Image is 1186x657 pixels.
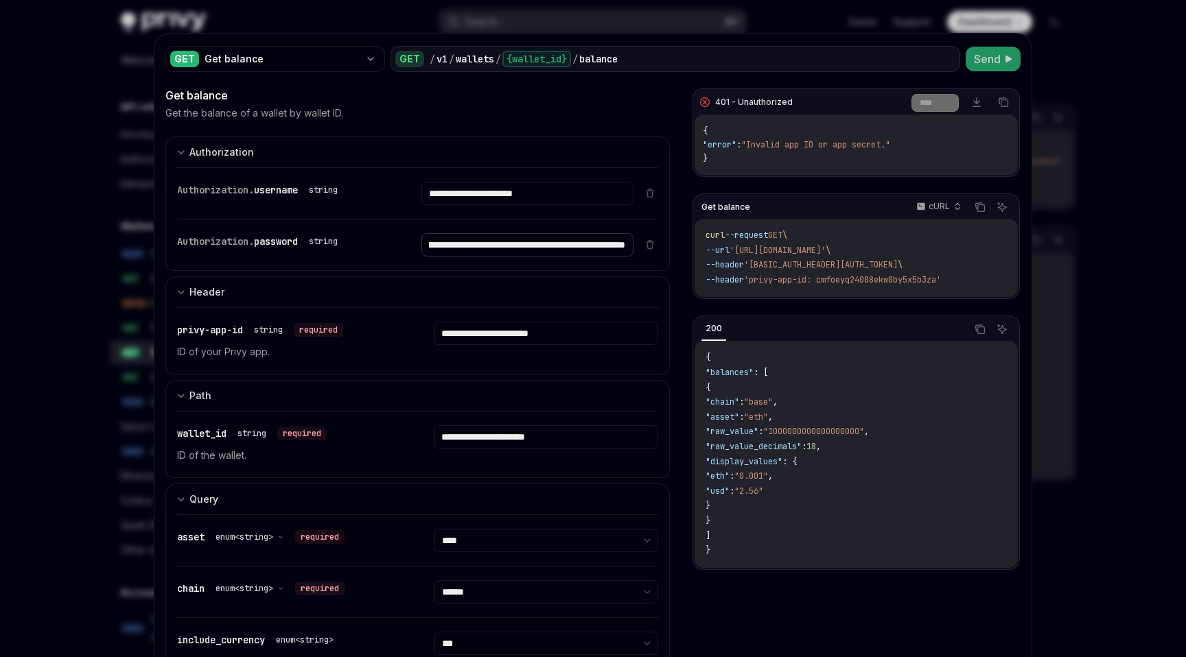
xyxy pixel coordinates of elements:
[993,198,1011,216] button: Ask AI
[205,52,360,66] div: Get balance
[496,52,501,66] div: /
[725,230,768,241] span: --request
[177,427,226,440] span: wallet_id
[706,396,739,407] span: "chain"
[758,426,763,437] span: :
[706,245,730,256] span: --url
[165,136,670,167] button: expand input section
[744,411,768,422] span: "eth"
[929,201,950,212] p: cURL
[971,198,989,216] button: Copy the contents from the code block
[909,195,967,219] button: cURL
[703,139,736,150] span: "error"
[701,202,750,213] span: Get balance
[177,634,265,646] span: include_currency
[730,486,734,497] span: :
[773,396,778,407] span: ,
[430,52,435,66] div: /
[730,470,734,481] span: :
[572,52,578,66] div: /
[706,486,730,497] span: "usd"
[165,87,670,104] div: Get balance
[974,51,1001,67] span: Send
[449,52,454,66] div: /
[165,106,343,120] p: Get the balance of a wallet by wallet ID.
[706,274,744,285] span: --header
[706,352,710,363] span: {
[966,47,1021,71] button: Send
[177,322,343,338] div: privy-app-id
[177,324,243,336] span: privy-app-id
[177,233,343,250] div: Authorization.password
[295,582,345,595] div: required
[706,367,754,378] span: "balances"
[703,153,708,164] span: }
[165,483,670,514] button: expand input section
[782,230,787,241] span: \
[170,51,199,67] div: GET
[703,126,708,136] span: {
[502,51,571,67] div: {wallet_id}
[165,276,670,307] button: expand input section
[189,491,218,507] div: Query
[395,51,424,67] div: GET
[277,427,327,440] div: required
[706,382,710,393] span: {
[993,320,1011,338] button: Ask AI
[741,139,890,150] span: "Invalid app ID or app secret."
[806,441,816,452] span: 18
[706,411,739,422] span: "asset"
[165,45,385,73] button: GETGet balance
[744,274,941,285] span: 'privy-app-id: cmfoeyq24008ekw0by5x5b3za'
[437,52,447,66] div: v1
[177,235,254,248] span: Authorization.
[768,470,773,481] span: ,
[706,259,744,270] span: --header
[216,582,284,595] button: enum<string>
[739,411,744,422] span: :
[739,396,744,407] span: :
[864,426,869,437] span: ,
[744,259,898,270] span: '[BASIC_AUTH_HEADER][AUTH_TOKEN]
[782,456,797,467] span: : {
[177,580,345,597] div: chain
[165,380,670,411] button: expand input section
[216,531,273,542] span: enum<string>
[754,367,768,378] span: : [
[734,470,768,481] span: "0.001"
[734,486,763,497] span: "2.56"
[216,530,284,544] button: enum<string>
[189,387,211,404] div: Path
[177,425,327,442] div: wallet_id
[706,515,710,526] span: }
[295,530,345,544] div: required
[730,245,826,256] span: '[URL][DOMAIN_NAME]'
[802,441,806,452] span: :
[579,52,618,66] div: balance
[706,230,725,241] span: curl
[254,235,298,248] span: password
[744,396,773,407] span: "base"
[189,144,254,160] div: Authorization
[177,582,205,595] span: chain
[254,184,298,196] span: username
[701,320,726,337] div: 200
[706,456,782,467] span: "display_values"
[995,93,1012,111] button: Copy the contents from the code block
[177,529,345,545] div: asset
[216,583,273,594] span: enum<string>
[898,259,903,270] span: \
[826,245,830,256] span: \
[177,344,401,360] p: ID of your Privy app.
[763,426,864,437] span: "1000000000000000000"
[177,182,343,198] div: Authorization.username
[706,470,730,481] span: "eth"
[706,500,710,511] span: }
[456,52,494,66] div: wallets
[715,97,793,108] div: 401 - Unauthorized
[189,284,224,300] div: Header
[768,411,773,422] span: ,
[706,545,710,556] span: }
[177,184,254,196] span: Authorization.
[706,530,710,541] span: ]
